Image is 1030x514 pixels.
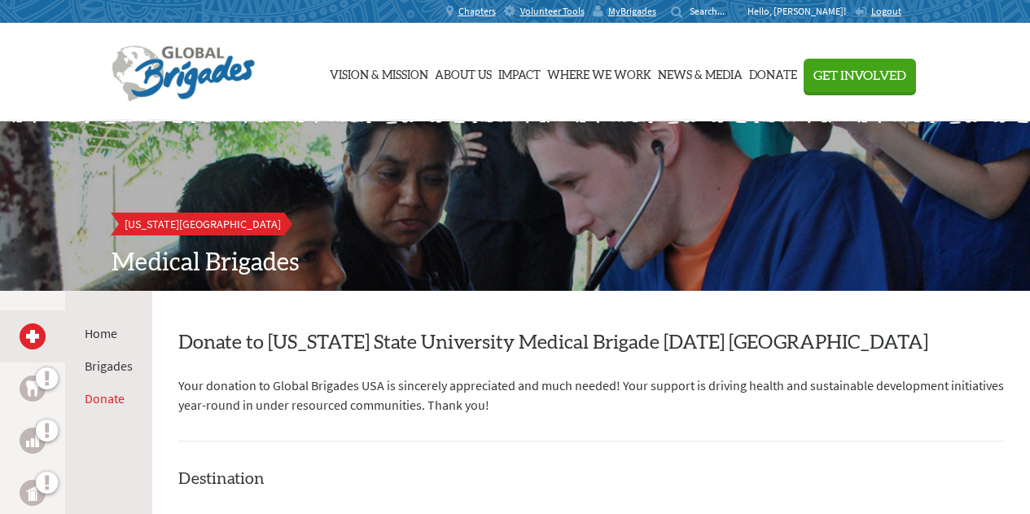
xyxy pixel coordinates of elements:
img: Medical [26,330,39,343]
a: Medical [20,323,46,349]
a: [US_STATE][GEOGRAPHIC_DATA] [112,213,294,235]
a: Logout [854,5,901,18]
p: Hello, [PERSON_NAME]! [747,5,854,18]
a: Business [20,428,46,454]
p: Your donation to Global Brigades USA is sincerely appreciated and much needed! Your support is dr... [178,376,1004,415]
h4: Destination [178,468,1004,490]
input: Search... [690,5,736,17]
img: Business [26,434,39,447]
li: Home [85,323,133,343]
h2: Donate to [US_STATE] State University Medical Brigade [DATE] [GEOGRAPHIC_DATA] [178,330,1004,356]
li: Brigades [85,356,133,376]
img: Dental [26,380,39,396]
a: About Us [435,32,492,113]
a: Vision & Mission [330,32,428,113]
a: Where We Work [547,32,651,113]
a: Brigades [85,358,133,374]
button: Get Involved [804,59,916,92]
span: Logout [871,5,901,17]
span: MyBrigades [608,5,656,18]
span: Chapters [458,5,496,18]
a: News & Media [658,32,743,113]
a: Home [85,325,117,341]
span: [US_STATE][GEOGRAPHIC_DATA] [125,217,281,231]
a: Public Health [20,480,46,506]
a: Impact [498,32,541,113]
li: Donate [85,389,133,408]
span: Get Involved [813,69,906,82]
a: Donate [85,390,125,406]
a: Donate [749,32,797,113]
h2: Medical Brigades [112,248,919,278]
img: Public Health [26,485,39,501]
a: Dental [20,376,46,402]
span: Volunteer Tools [520,5,585,18]
img: Global Brigades Logo [112,46,255,103]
